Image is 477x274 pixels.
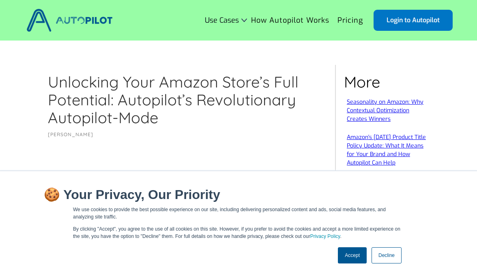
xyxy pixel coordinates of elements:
div: Use Cases [205,16,247,24]
h2: 🍪 Your Privacy, Our Priority [44,187,433,202]
h1: Unlocking Your Amazon Store’s Full Potential: Autopilot’s Revolutionary Autopilot-Mode [48,73,323,126]
a: Accept [338,247,367,263]
a: Privacy Policy [310,233,340,239]
div: Use Cases [205,16,239,24]
p: By clicking "Accept", you agree to the use of all cookies on this site. However, if you prefer to... [73,225,404,240]
img: Icon Rounded Chevron Dark - BRIX Templates [241,18,247,22]
a: Amazon's [DATE] Product Title Policy Update: What It Means for Your Brand and How Autopilot Can Help [347,133,426,167]
a: Decline [372,247,402,263]
h1: More [344,73,429,91]
a: How Autopilot Works [247,13,333,28]
div: [PERSON_NAME] [48,131,323,139]
a: Login to Autopilot [374,10,453,31]
a: Seasonality on Amazon: Why Contextual Optimization Creates Winners [347,98,423,123]
a: Pricing [333,13,367,28]
p: We use cookies to provide the best possible experience on our site, including delivering personal... [73,206,404,220]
